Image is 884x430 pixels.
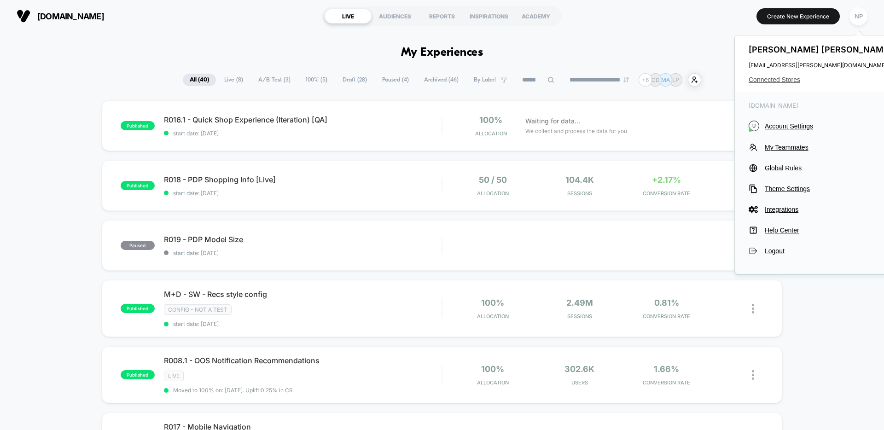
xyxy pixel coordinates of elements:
span: 100% ( 5 ) [299,74,334,86]
span: By Label [474,76,496,83]
span: start date: [DATE] [164,250,442,256]
span: published [121,304,155,313]
div: NP [849,7,867,25]
img: close [752,304,754,314]
span: R018 - PDP Shopping Info [Live] [164,175,442,184]
span: 302.6k [564,364,594,374]
img: Visually logo [17,9,30,23]
span: Paused ( 4 ) [375,74,416,86]
p: CD [651,76,660,83]
span: Waiting for data... [525,116,580,126]
span: 100% [481,298,504,308]
span: Sessions [539,313,621,320]
span: R008.1 - OOS Notification Recommendations [164,356,442,365]
span: CONVERSION RATE [625,379,708,386]
div: ACADEMY [512,9,559,23]
p: LP [672,76,679,83]
span: Allocation [475,130,507,137]
span: R019 - PDP Model Size [164,235,442,244]
span: +2.17% [652,175,681,185]
span: 100% [479,115,502,125]
span: Live ( 8 ) [217,74,250,86]
span: 100% [481,364,504,374]
div: AUDIENCES [372,9,419,23]
span: Users [539,379,621,386]
span: published [121,181,155,190]
div: LIVE [325,9,372,23]
span: Allocation [477,313,509,320]
span: 50 / 50 [479,175,507,185]
span: Allocation [477,190,509,197]
span: published [121,121,155,130]
span: We collect and process the data for you [525,127,627,135]
span: M+D - SW - Recs style config [164,290,442,299]
span: 2.49M [566,298,593,308]
span: 104.4k [565,175,594,185]
span: start date: [DATE] [164,320,442,327]
span: Sessions [539,190,621,197]
span: R016.1 - Quick Shop Experience (Iteration) [QA] [164,115,442,124]
span: Allocation [477,379,509,386]
span: start date: [DATE] [164,190,442,197]
div: INSPIRATIONS [465,9,512,23]
h1: My Experiences [401,46,483,59]
span: CONFIG - NOT A TEST [164,304,232,315]
button: Create New Experience [756,8,840,24]
span: start date: [DATE] [164,130,442,137]
img: close [752,370,754,380]
span: 1.66% [654,364,679,374]
span: [DOMAIN_NAME] [37,12,104,21]
div: + 6 [639,73,652,87]
span: All ( 40 ) [183,74,216,86]
button: NP [847,7,870,26]
img: end [623,77,629,82]
button: [DOMAIN_NAME] [14,9,107,23]
i: U [749,121,759,131]
span: paused [121,241,155,250]
span: CONVERSION RATE [625,190,708,197]
span: Draft ( 28 ) [336,74,374,86]
span: Moved to 100% on: [DATE] . Uplift: 0.25% in CR [173,387,293,394]
span: A/B Test ( 3 ) [251,74,297,86]
span: LIVE [164,371,184,381]
span: CONVERSION RATE [625,313,708,320]
p: MA [661,76,670,83]
div: REPORTS [419,9,465,23]
span: 0.81% [654,298,679,308]
span: published [121,370,155,379]
span: Archived ( 46 ) [417,74,465,86]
